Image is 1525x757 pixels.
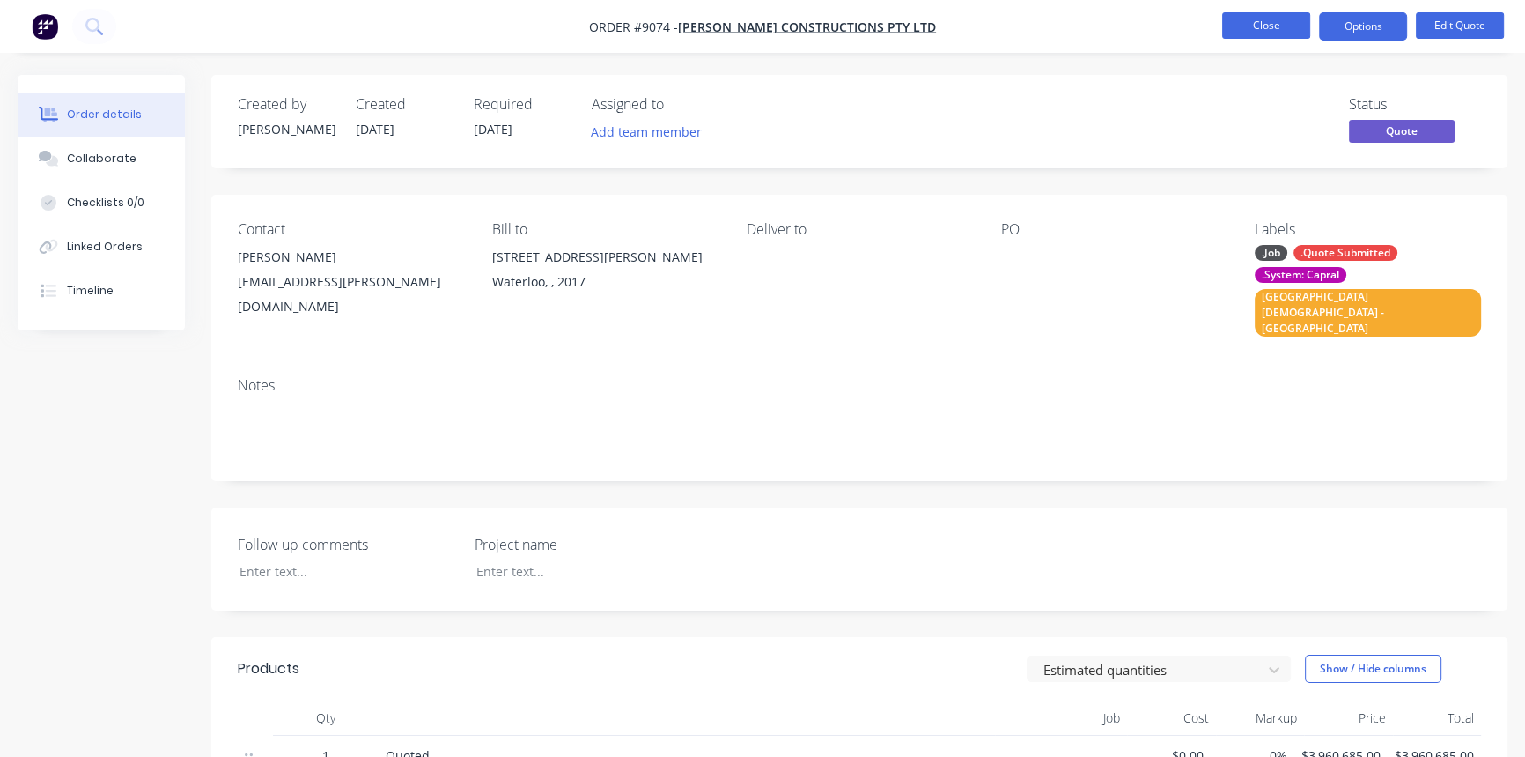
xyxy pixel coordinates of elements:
[238,120,335,138] div: [PERSON_NAME]
[1305,655,1441,683] button: Show / Hide columns
[356,96,453,113] div: Created
[18,137,185,181] button: Collaborate
[1304,701,1393,736] div: Price
[1000,221,1227,238] div: PO
[18,269,185,313] button: Timeline
[67,283,114,299] div: Timeline
[238,270,464,319] div: [EMAIL_ADDRESS][PERSON_NAME][DOMAIN_NAME]
[474,121,512,137] span: [DATE]
[238,221,464,238] div: Contact
[238,245,464,270] div: [PERSON_NAME]
[1293,245,1397,261] div: .Quote Submitted
[1255,221,1481,238] div: Labels
[475,534,695,555] label: Project name
[492,221,718,238] div: Bill to
[492,245,718,270] div: [STREET_ADDRESS][PERSON_NAME]
[238,96,335,113] div: Created by
[678,19,936,35] a: [PERSON_NAME] Constructions Pty Ltd
[1255,267,1346,283] div: .System: Capral
[238,245,464,319] div: [PERSON_NAME][EMAIL_ADDRESS][PERSON_NAME][DOMAIN_NAME]
[67,239,143,255] div: Linked Orders
[18,225,185,269] button: Linked Orders
[582,120,711,144] button: Add team member
[238,534,458,555] label: Follow up comments
[32,13,58,40] img: Factory
[592,96,768,113] div: Assigned to
[1255,289,1481,337] div: [GEOGRAPHIC_DATA][DEMOGRAPHIC_DATA] - [GEOGRAPHIC_DATA]
[18,93,185,137] button: Order details
[592,120,711,144] button: Add team member
[67,151,136,167] div: Collaborate
[1416,12,1504,39] button: Edit Quote
[67,195,144,211] div: Checklists 0/0
[1255,245,1287,261] div: .Job
[995,701,1127,736] div: Job
[1222,12,1310,39] button: Close
[1127,701,1216,736] div: Cost
[474,96,571,113] div: Required
[1319,12,1407,41] button: Options
[1393,701,1482,736] div: Total
[273,701,379,736] div: Qty
[589,19,678,35] span: Order #9074 -
[492,270,718,294] div: Waterloo, , 2017
[747,221,973,238] div: Deliver to
[238,658,299,679] div: Products
[1349,96,1481,113] div: Status
[1349,120,1455,142] span: Quote
[238,377,1481,394] div: Notes
[1216,701,1305,736] div: Markup
[492,245,718,301] div: [STREET_ADDRESS][PERSON_NAME]Waterloo, , 2017
[67,107,142,122] div: Order details
[18,181,185,225] button: Checklists 0/0
[356,121,394,137] span: [DATE]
